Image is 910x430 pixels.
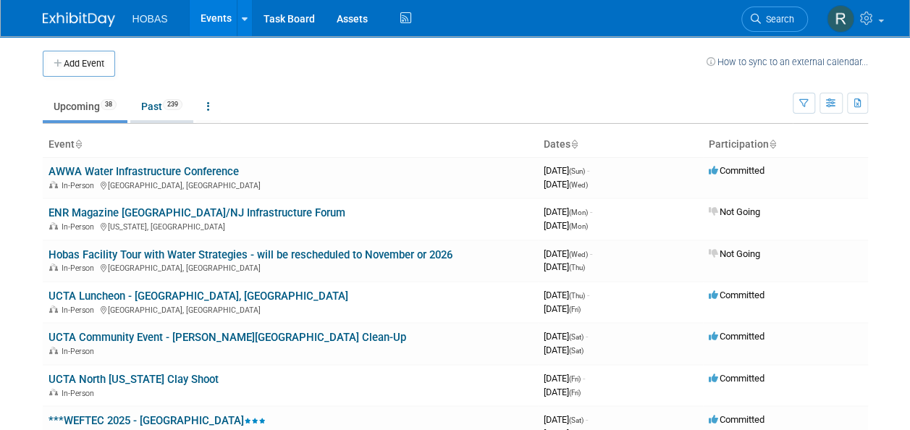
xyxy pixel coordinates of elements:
span: [DATE] [544,303,581,314]
span: Not Going [709,248,760,259]
span: (Sat) [569,416,584,424]
span: (Mon) [569,222,588,230]
span: (Sat) [569,347,584,355]
span: - [587,165,589,176]
a: ***WEFTEC 2025 - [GEOGRAPHIC_DATA] [49,414,266,427]
span: Search [761,14,794,25]
img: In-Person Event [49,222,58,229]
span: [DATE] [544,414,588,425]
span: [DATE] [544,331,588,342]
span: [DATE] [544,261,585,272]
span: [DATE] [544,248,592,259]
div: [GEOGRAPHIC_DATA], [GEOGRAPHIC_DATA] [49,179,532,190]
img: ExhibitDay [43,12,115,27]
span: (Sun) [569,167,585,175]
a: Upcoming38 [43,93,127,120]
img: In-Person Event [49,181,58,188]
span: (Fri) [569,389,581,397]
th: Dates [538,132,703,157]
span: - [587,290,589,300]
span: (Thu) [569,292,585,300]
span: - [586,414,588,425]
span: (Thu) [569,264,585,271]
span: - [586,331,588,342]
span: Committed [709,165,764,176]
img: Rebecca Gonchar [827,5,854,33]
a: ENR Magazine [GEOGRAPHIC_DATA]/NJ Infrastructure Forum [49,206,345,219]
span: [DATE] [544,387,581,397]
span: In-Person [62,347,98,356]
button: Add Event [43,51,115,77]
span: (Sat) [569,333,584,341]
span: HOBAS [132,13,168,25]
span: (Mon) [569,208,588,216]
div: [GEOGRAPHIC_DATA], [GEOGRAPHIC_DATA] [49,261,532,273]
span: Committed [709,290,764,300]
th: Event [43,132,538,157]
span: (Fri) [569,375,581,383]
img: In-Person Event [49,389,58,396]
span: In-Person [62,305,98,315]
span: [DATE] [544,290,589,300]
span: [DATE] [544,220,588,231]
img: In-Person Event [49,347,58,354]
a: UCTA North [US_STATE] Clay Shoot [49,373,219,386]
a: Sort by Event Name [75,138,82,150]
img: In-Person Event [49,305,58,313]
div: [US_STATE], [GEOGRAPHIC_DATA] [49,220,532,232]
a: Sort by Start Date [570,138,578,150]
div: [GEOGRAPHIC_DATA], [GEOGRAPHIC_DATA] [49,303,532,315]
span: (Fri) [569,305,581,313]
a: UCTA Luncheon - [GEOGRAPHIC_DATA], [GEOGRAPHIC_DATA] [49,290,348,303]
span: [DATE] [544,373,585,384]
a: UCTA Community Event - [PERSON_NAME][GEOGRAPHIC_DATA] Clean-Up [49,331,406,344]
span: 38 [101,99,117,110]
span: Committed [709,414,764,425]
span: In-Person [62,222,98,232]
span: - [583,373,585,384]
span: Committed [709,373,764,384]
img: In-Person Event [49,264,58,271]
a: Search [741,7,808,32]
span: 239 [163,99,182,110]
a: Sort by Participation Type [769,138,776,150]
a: AWWA Water Infrastructure Conference [49,165,239,178]
span: - [590,248,592,259]
span: - [590,206,592,217]
span: [DATE] [544,345,584,355]
a: Past239 [130,93,193,120]
a: How to sync to an external calendar... [707,56,868,67]
span: (Wed) [569,181,588,189]
span: (Wed) [569,250,588,258]
span: [DATE] [544,179,588,190]
a: Hobas Facility Tour with Water Strategies - will be rescheduled to November or 2026 [49,248,452,261]
span: In-Person [62,181,98,190]
span: [DATE] [544,206,592,217]
th: Participation [703,132,868,157]
span: [DATE] [544,165,589,176]
span: In-Person [62,389,98,398]
span: Committed [709,331,764,342]
span: In-Person [62,264,98,273]
span: Not Going [709,206,760,217]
